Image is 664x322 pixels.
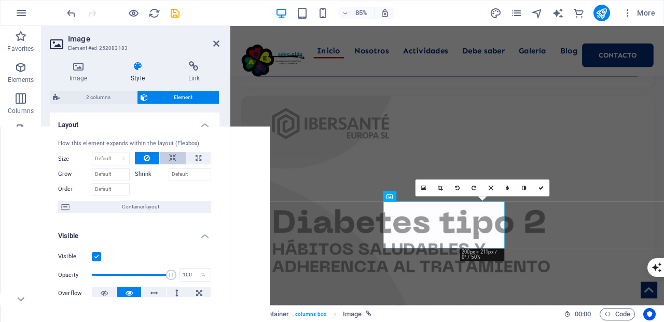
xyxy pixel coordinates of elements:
[50,113,219,131] h4: Layout
[151,91,216,104] span: Element
[169,7,181,19] button: save
[432,180,449,197] a: Crop mode
[604,308,630,320] span: Code
[7,45,34,53] p: Favorites
[8,107,34,115] p: Columns
[552,7,564,19] i: AI Writer
[533,180,549,197] a: Confirm ( ⌘ ⏎ )
[531,7,543,19] i: Navigator
[622,8,655,18] span: More
[573,7,585,19] button: commerce
[353,7,370,19] h6: 85%
[510,7,522,19] i: Pages (Ctrl+Alt+S)
[58,168,92,180] label: Grow
[380,8,390,18] i: On resize automatically adjust zoom level to fit chosen device.
[582,310,584,318] span: :
[58,250,92,263] label: Visible
[575,308,591,320] span: 00 00
[449,180,466,197] a: Rotate left 90°
[169,168,212,180] input: Default
[510,7,523,19] button: pages
[58,139,211,148] div: How this element expands within the layout (Flexbox).
[50,61,111,83] h4: Image
[643,308,656,320] button: Usercentrics
[65,7,77,19] i: Undo: Change image width (Ctrl+Z)
[552,7,564,19] button: text_generator
[416,180,432,197] a: Select files from the file manager, stock photos, or upload file(s)
[618,5,659,21] button: More
[564,308,591,320] h6: Session time
[148,7,160,19] button: reload
[135,168,169,180] label: Shrink
[58,201,211,213] button: Container layout
[596,7,607,19] i: Publish
[65,7,77,19] button: undo
[68,44,199,53] h3: Element #ed-252083183
[293,308,326,320] span: . columns-box
[111,61,168,83] h4: Style
[600,308,635,320] button: Code
[196,269,211,281] div: %
[466,180,482,197] a: Rotate right 90°
[499,180,516,197] a: Blur
[593,5,610,21] button: publish
[92,183,130,195] input: Default
[92,168,130,180] input: Default
[8,76,34,84] p: Elements
[73,201,208,213] span: Container layout
[137,91,219,104] button: Element
[573,7,585,19] i: Commerce
[366,311,371,317] i: This element is linked
[58,287,92,300] label: Overflow
[338,7,375,19] button: 85%
[58,272,92,278] label: Opacity
[343,308,362,320] span: Click to select. Double-click to edit
[58,156,92,162] label: Size
[490,7,502,19] button: design
[50,223,219,242] h4: Visible
[260,308,289,320] span: Click to select. Double-click to edit
[482,180,499,197] a: Change orientation
[490,7,502,19] i: Design (Ctrl+Alt+Y)
[58,183,92,195] label: Order
[63,91,134,104] span: 2 columns
[169,61,219,83] h4: Link
[531,7,544,19] button: navigator
[50,91,137,104] button: 2 columns
[68,34,219,44] h2: Image
[516,180,533,197] a: Greyscale
[127,7,140,19] button: Click here to leave preview mode and continue editing
[169,7,181,19] i: Save (Ctrl+S)
[148,7,160,19] i: Reload page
